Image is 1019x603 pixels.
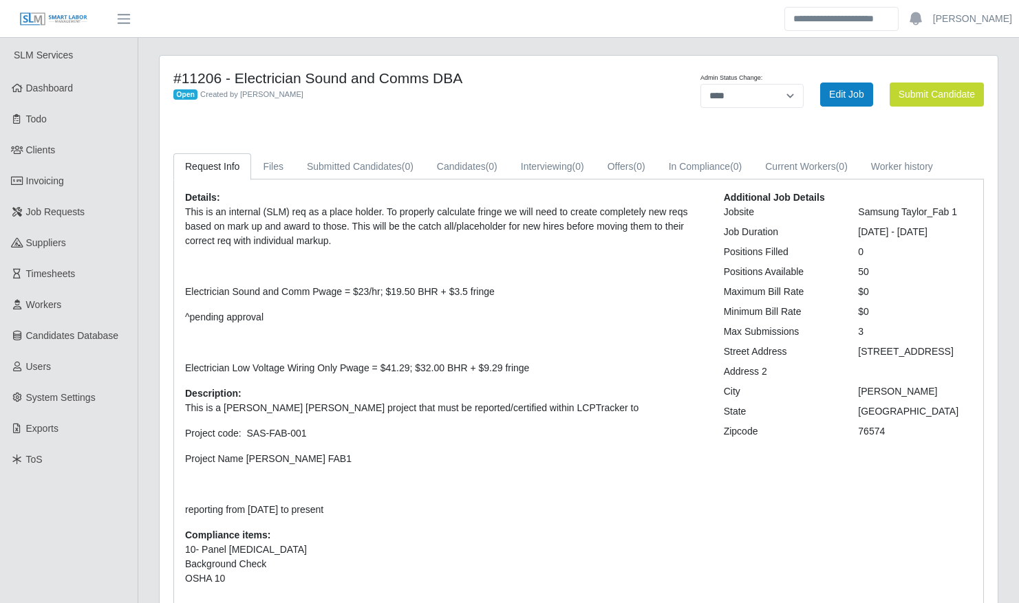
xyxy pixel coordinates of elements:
span: Timesheets [26,268,76,279]
span: Created by [PERSON_NAME] [200,90,303,98]
p: This is a [PERSON_NAME] [PERSON_NAME] project that must be reported/certified within LCPTracker to [185,401,703,415]
span: Users [26,361,52,372]
div: City [714,384,848,399]
a: [PERSON_NAME] [933,12,1012,26]
a: Submitted Candidates [295,153,425,180]
div: 3 [848,325,983,339]
div: Zipcode [714,424,848,439]
b: Details: [185,192,220,203]
a: Interviewing [509,153,596,180]
p: Project code: SAS-FAB-001 [185,426,703,441]
div: Maximum Bill Rate [714,285,848,299]
b: Additional Job Details [724,192,825,203]
a: Current Workers [753,153,859,180]
span: Exports [26,423,58,434]
p: ^pending approval [185,310,703,325]
div: 50 [848,265,983,279]
span: (0) [402,161,414,172]
span: (0) [730,161,742,172]
a: Worker history [859,153,945,180]
span: Clients [26,144,56,155]
div: Street Address [714,344,848,359]
div: Positions Available [714,265,848,279]
span: (0) [634,161,645,172]
span: Dashboard [26,83,74,94]
b: Description: [185,388,242,399]
span: Suppliers [26,237,66,248]
span: Workers [26,299,62,310]
span: (0) [486,161,497,172]
li: OSHA 10 [185,571,703,586]
p: Project Name [PERSON_NAME] FAB1 [185,452,703,466]
li: 10- Panel [MEDICAL_DATA] [185,542,703,557]
li: Background Check [185,557,703,571]
div: Address 2 [714,364,848,379]
span: Todo [26,113,47,124]
div: Positions Filled [714,245,848,259]
div: [DATE] - [DATE] [848,225,983,239]
div: $0 [848,285,983,299]
input: Search [784,7,899,31]
div: $0 [848,305,983,319]
span: Invoicing [26,175,64,186]
span: System Settings [26,392,96,403]
span: (0) [572,161,584,172]
span: Job Requests [26,206,85,217]
div: 76574 [848,424,983,439]
span: (0) [836,161,848,172]
div: [GEOGRAPHIC_DATA] [848,404,983,419]
a: Candidates [425,153,509,180]
div: 0 [848,245,983,259]
div: [STREET_ADDRESS] [848,344,983,359]
div: [PERSON_NAME] [848,384,983,399]
img: SLM Logo [19,12,88,27]
div: Job Duration [714,225,848,239]
span: ToS [26,454,43,465]
a: Files [251,153,295,180]
h4: #11206 - Electrician Sound and Comms DBA [173,69,638,87]
div: State [714,404,848,419]
div: Jobsite [714,205,848,219]
b: Compliance items: [185,529,270,540]
p: This is an internal (SLM) req as a place holder. To properly calculate fringe we will need to cre... [185,205,703,248]
label: Admin Status Change: [700,74,762,83]
span: SLM Services [14,50,73,61]
div: Max Submissions [714,325,848,339]
div: Samsung Taylor_Fab 1 [848,205,983,219]
p: Electrician Low Voltage Wiring Only Pwage = $41.29; $32.00 BHR + $9.29 fringe [185,361,703,375]
span: Open [173,89,197,100]
span: Candidates Database [26,330,119,341]
button: Submit Candidate [890,83,984,107]
a: In Compliance [657,153,754,180]
a: Edit Job [820,83,873,107]
a: Offers [596,153,657,180]
p: Electrician Sound and Comm Pwage = $23/hr; $19.50 BHR + $3.5 fringe [185,285,703,299]
div: Minimum Bill Rate [714,305,848,319]
a: Request Info [173,153,251,180]
p: reporting from [DATE] to present [185,503,703,517]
